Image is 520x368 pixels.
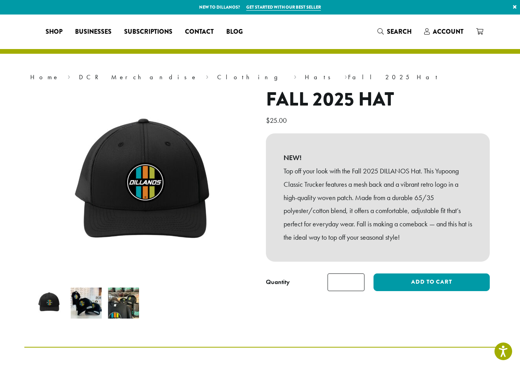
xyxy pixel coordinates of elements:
img: Fall 2025 Hat - Image 2 [71,288,102,319]
a: DCR Merchandise [79,73,198,81]
a: Search [371,25,418,38]
img: Fall 2025 Hat - Image 3 [108,288,139,319]
bdi: 25.00 [266,116,289,125]
nav: Breadcrumb [30,73,490,82]
input: Product quantity [328,273,364,291]
a: Get started with our best seller [246,4,321,11]
a: Hats [305,73,336,81]
b: NEW! [284,151,472,164]
a: Shop [39,26,69,38]
button: Add to cart [374,273,490,291]
span: › [294,70,297,82]
span: › [68,70,70,82]
span: Search [387,27,412,36]
a: Home [30,73,59,81]
span: Account [433,27,463,36]
p: Top off your look with the Fall 2025 DILLANOS Hat. This Yupoong Classic Trucker features a mesh b... [284,164,472,244]
span: Businesses [75,27,112,37]
img: Fall 2025 Hat [44,88,240,284]
span: Subscriptions [124,27,172,37]
span: Contact [185,27,214,37]
div: Quantity [266,277,290,287]
a: Clothing [217,73,286,81]
span: Shop [46,27,62,37]
span: $ [266,116,270,125]
img: Fall 2025 Hat [33,288,64,319]
span: › [206,70,209,82]
h1: Fall 2025 Hat [266,88,490,111]
span: Blog [226,27,243,37]
span: › [344,70,347,82]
